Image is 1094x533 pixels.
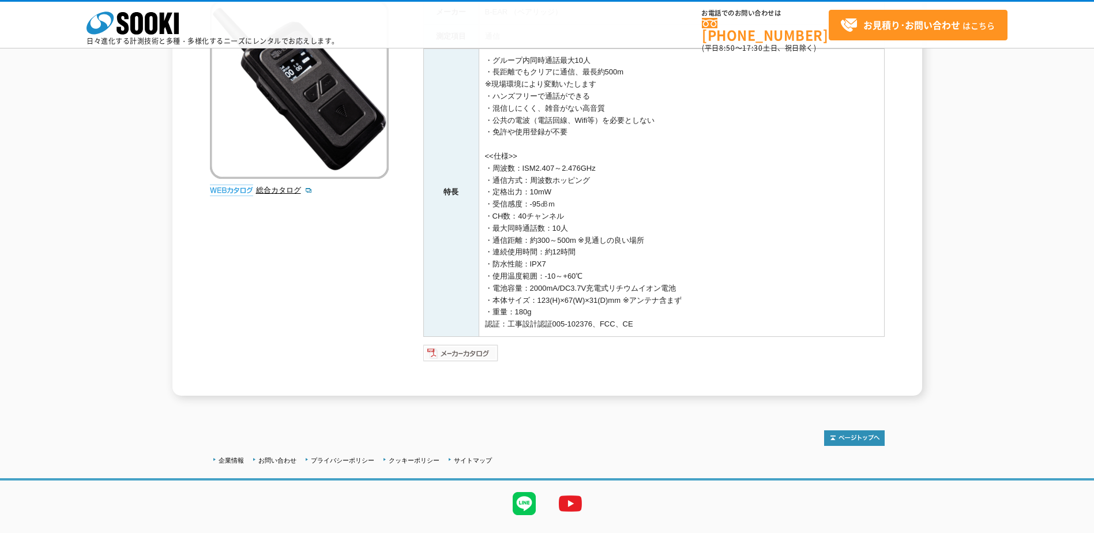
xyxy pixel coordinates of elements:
img: LINE [501,481,547,527]
a: サイトマップ [454,457,492,464]
img: トップページへ [824,430,885,446]
img: webカタログ [210,185,253,196]
a: 総合カタログ [256,186,313,194]
a: クッキーポリシー [389,457,439,464]
a: お見積り･お問い合わせはこちら [829,10,1007,40]
img: メーカーカタログ [423,344,499,362]
span: 8:50 [719,43,735,53]
a: [PHONE_NUMBER] [702,18,829,42]
a: プライバシーポリシー [311,457,374,464]
th: 特長 [423,48,479,336]
a: お問い合わせ [258,457,296,464]
a: メーカーカタログ [423,351,499,360]
p: 日々進化する計測技術と多種・多様化するニーズにレンタルでお応えします。 [87,37,339,44]
img: YouTube [547,481,593,527]
strong: お見積り･お問い合わせ [863,18,960,32]
td: ・グループ内同時通話最大10人 ・長距離でもクリアに通信、最長約500m ※現場環境により変動いたします ・ハンズフリーで通話ができる ・混信しにくく、雑音がない高音質 ・公共の電波（電話回線、... [479,48,884,336]
span: 17:30 [742,43,763,53]
span: お電話でのお問い合わせは [702,10,829,17]
a: 企業情報 [219,457,244,464]
span: はこちら [840,17,995,34]
span: (平日 ～ 土日、祝日除く) [702,43,816,53]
